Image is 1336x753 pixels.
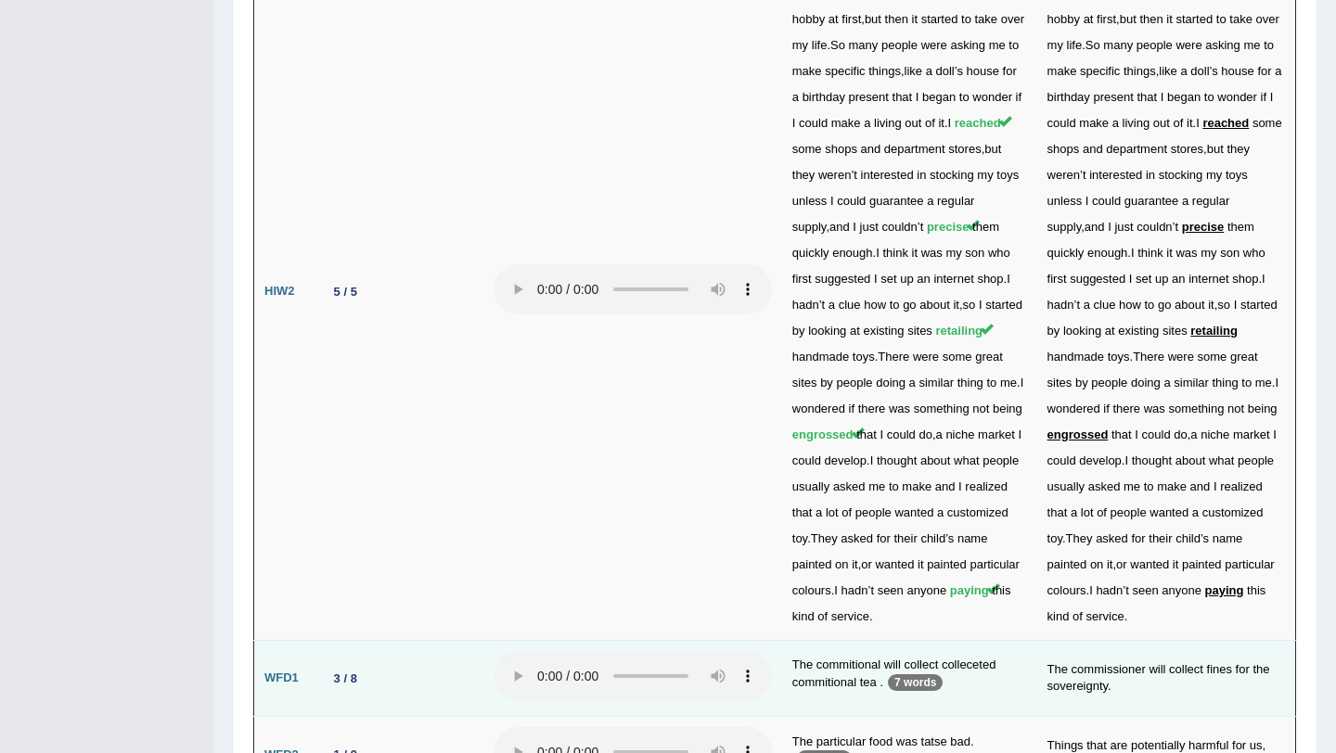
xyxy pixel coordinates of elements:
[853,350,875,364] span: toys
[881,220,917,234] span: couldn
[825,64,865,78] span: specific
[925,116,935,130] span: of
[1070,272,1125,286] span: suggested
[1205,38,1240,52] span: asking
[1256,12,1279,26] span: over
[912,246,918,260] span: it
[880,428,883,441] span: I
[1163,376,1170,389] span: a
[1175,298,1205,312] span: about
[832,246,872,260] span: enough
[1171,142,1203,156] span: stores
[1190,324,1238,338] span: retailing
[1124,194,1179,208] span: guarantee
[792,350,849,364] span: handmade
[839,298,861,312] span: clue
[1196,116,1200,130] span: I
[1114,220,1133,234] span: just
[1119,298,1141,312] span: how
[1103,38,1133,52] span: many
[927,220,970,234] span: precise
[792,453,821,467] span: could
[858,402,886,415] span: there
[1047,168,1080,182] span: weren
[849,38,879,52] span: many
[830,194,834,208] span: I
[830,38,845,52] span: So
[933,272,973,286] span: internet
[1112,402,1140,415] span: there
[1257,64,1271,78] span: for
[1241,376,1252,389] span: to
[861,168,914,182] span: interested
[792,402,845,415] span: wondered
[1182,220,1225,234] span: precise
[1155,272,1168,286] span: up
[930,168,974,182] span: stocking
[918,428,931,441] span: do
[1135,428,1138,441] span: I
[1159,168,1203,182] span: stocking
[1262,272,1265,286] span: I
[961,12,971,26] span: to
[1144,402,1165,415] span: was
[1175,220,1178,234] span: t
[1079,116,1109,130] span: make
[1047,402,1100,415] span: wondered
[874,272,878,286] span: I
[1217,298,1230,312] span: so
[841,12,861,26] span: first
[1217,90,1257,104] span: wonder
[792,272,812,286] span: first
[884,142,945,156] span: department
[1108,220,1111,234] span: I
[327,282,365,301] div: 5 / 5
[889,402,910,415] span: was
[1124,453,1128,467] span: I
[1131,376,1161,389] span: doing
[1018,428,1021,441] span: I
[1187,116,1193,130] span: it
[1175,12,1213,26] span: started
[921,12,958,26] span: started
[1131,246,1135,260] span: I
[965,246,984,260] span: son
[1208,298,1214,312] span: it
[1202,116,1249,130] span: reached
[825,142,857,156] span: shops
[936,324,983,338] span: retailing
[1192,194,1229,208] span: regular
[837,194,866,208] span: could
[913,350,939,364] span: were
[1139,12,1163,26] span: then
[822,298,826,312] span: t
[907,324,932,338] span: sites
[953,298,959,312] span: it
[916,90,919,104] span: I
[1047,298,1074,312] span: hadn
[1089,168,1142,182] span: interested
[955,116,1001,130] span: reached
[882,246,907,260] span: think
[1159,64,1177,78] span: like
[1175,38,1201,52] span: were
[1182,194,1188,208] span: a
[803,90,845,104] span: birthday
[829,220,850,234] span: and
[974,12,997,26] span: take
[820,376,833,389] span: by
[881,38,918,52] span: people
[1163,324,1188,338] span: sites
[1047,64,1077,78] span: make
[792,194,828,208] span: unless
[1180,64,1187,78] span: a
[903,298,916,312] span: go
[1124,64,1156,78] span: things
[1233,428,1270,441] span: market
[818,168,851,182] span: weren
[1097,12,1116,26] span: first
[1166,246,1173,260] span: it
[1220,246,1240,260] span: son
[1087,246,1127,260] span: enough
[943,350,972,364] span: some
